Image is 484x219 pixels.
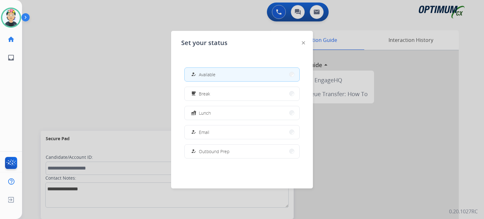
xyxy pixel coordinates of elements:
[181,38,228,47] span: Set your status
[199,110,211,116] span: Lunch
[7,54,15,61] mat-icon: inbox
[449,208,478,215] p: 0.20.1027RC
[191,72,196,77] mat-icon: how_to_reg
[2,9,20,26] img: avatar
[199,90,210,97] span: Break
[7,36,15,43] mat-icon: home
[199,71,216,78] span: Available
[185,68,299,81] button: Available
[191,91,196,96] mat-icon: free_breakfast
[185,125,299,139] button: Email
[191,110,196,116] mat-icon: fastfood
[185,87,299,101] button: Break
[185,106,299,120] button: Lunch
[191,149,196,154] mat-icon: how_to_reg
[302,41,305,44] img: close-button
[191,130,196,135] mat-icon: how_to_reg
[199,129,209,135] span: Email
[199,148,229,155] span: Outbound Prep
[185,145,299,158] button: Outbound Prep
